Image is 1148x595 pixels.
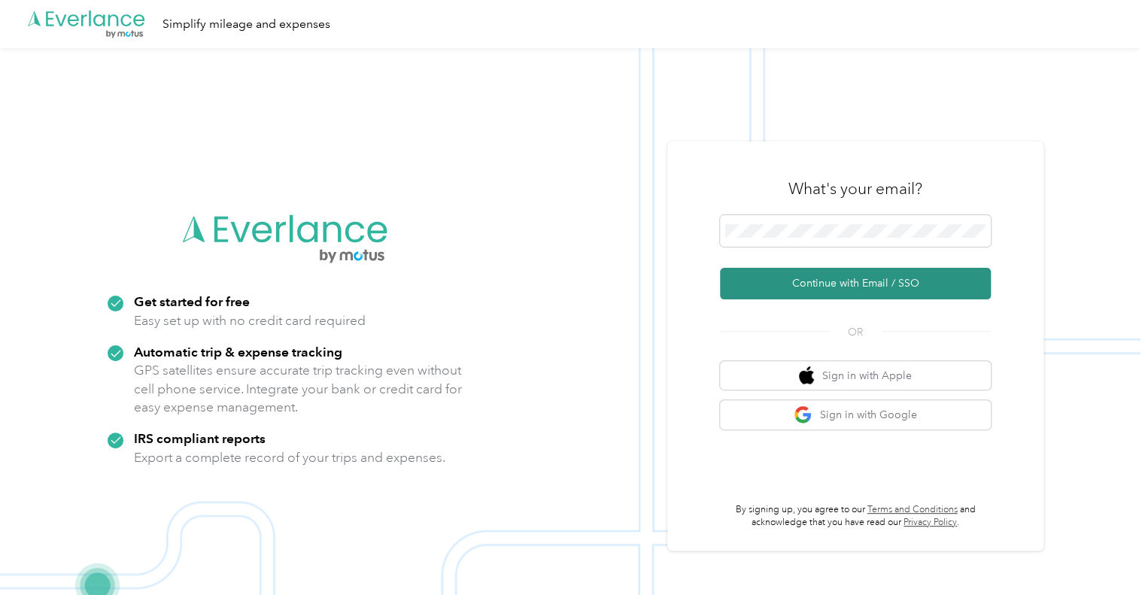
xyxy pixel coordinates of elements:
button: apple logoSign in with Apple [720,361,991,390]
img: google logo [794,405,812,424]
p: By signing up, you agree to our and acknowledge that you have read our . [720,503,991,530]
a: Terms and Conditions [867,504,958,515]
strong: Automatic trip & expense tracking [134,344,342,360]
p: Export a complete record of your trips and expenses. [134,448,445,467]
strong: IRS compliant reports [134,430,266,446]
a: Privacy Policy [904,517,957,528]
h3: What's your email? [788,178,922,199]
p: GPS satellites ensure accurate trip tracking even without cell phone service. Integrate your bank... [134,361,463,417]
div: Simplify mileage and expenses [162,15,330,34]
strong: Get started for free [134,293,250,309]
p: Easy set up with no credit card required [134,311,366,330]
img: apple logo [799,366,814,385]
button: Continue with Email / SSO [720,268,991,299]
button: google logoSign in with Google [720,400,991,430]
span: OR [829,324,882,340]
